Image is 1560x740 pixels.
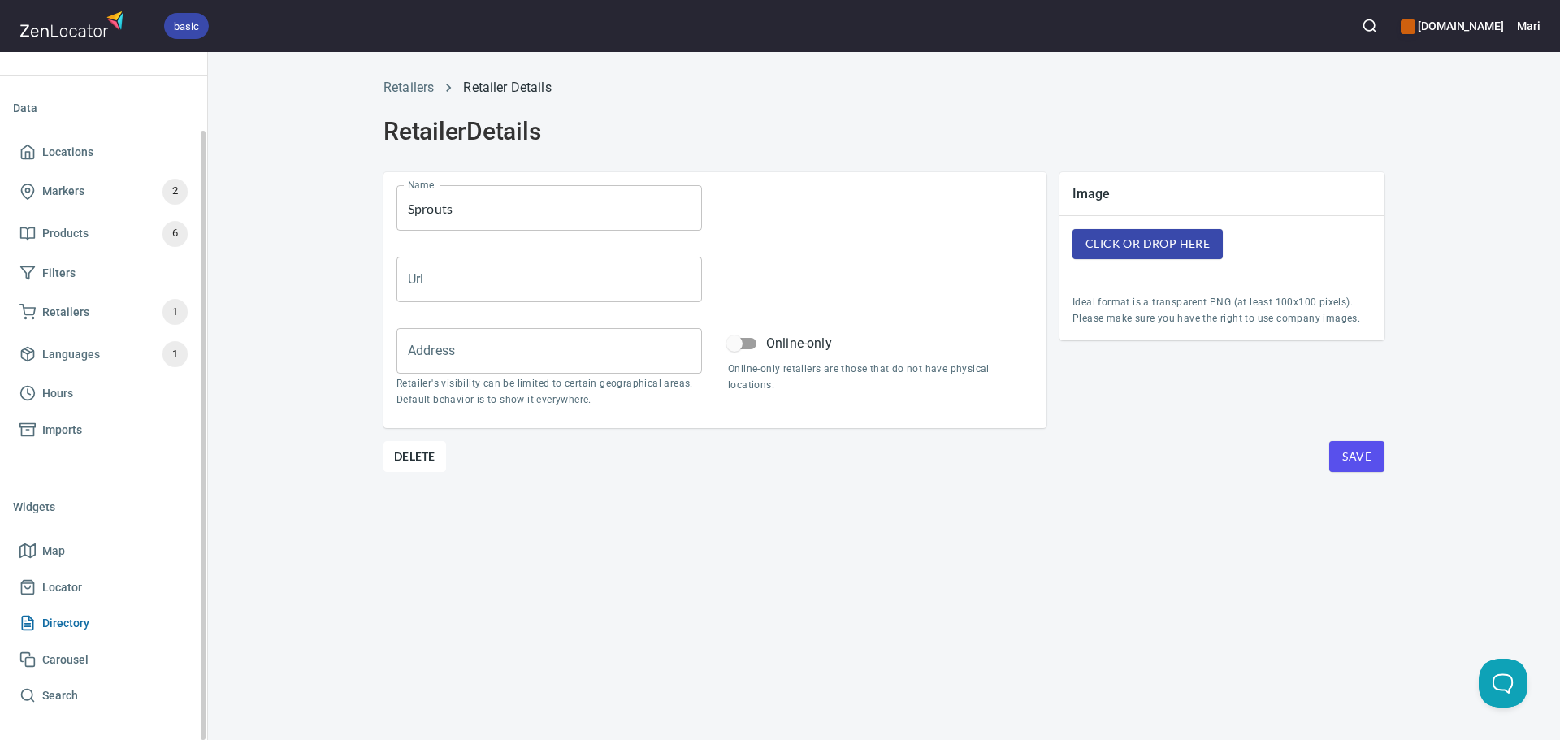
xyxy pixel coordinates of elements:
[13,412,194,448] a: Imports
[19,6,128,41] img: zenlocator
[13,255,194,292] a: Filters
[42,181,84,201] span: Markers
[42,650,89,670] span: Carousel
[383,441,446,472] button: Delete
[13,134,194,171] a: Locations
[1401,19,1415,34] button: color-CE600E
[728,361,1033,394] p: Online-only retailers are those that do not have physical locations.
[42,302,89,322] span: Retailers
[13,89,194,128] li: Data
[13,677,194,714] a: Search
[1479,659,1527,708] iframe: Help Scout Beacon - Open
[42,263,76,283] span: Filters
[1342,447,1371,467] span: Save
[396,376,702,409] p: Retailer's visibility can be limited to certain geographical areas. Default behavior is to show i...
[164,13,209,39] div: basic
[394,447,435,466] span: Delete
[13,291,194,333] a: Retailers1
[42,578,82,598] span: Locator
[162,303,188,322] span: 1
[1401,17,1504,35] h6: [DOMAIN_NAME]
[1352,8,1388,44] button: Search
[1072,185,1371,202] span: Image
[1329,441,1384,472] button: Save
[13,171,194,213] a: Markers2
[1072,295,1371,327] p: Ideal format is a transparent PNG (at least 100x100 pixels). Please make sure you have the right ...
[13,375,194,412] a: Hours
[13,605,194,642] a: Directory
[13,213,194,255] a: Products6
[162,224,188,243] span: 6
[383,78,1384,97] nav: breadcrumb
[13,569,194,606] a: Locator
[766,334,832,353] span: Online-only
[162,182,188,201] span: 2
[463,80,551,95] a: Retailer Details
[42,142,93,162] span: Locations
[13,642,194,678] a: Carousel
[13,533,194,569] a: Map
[42,420,82,440] span: Imports
[1517,17,1540,35] h6: Mari
[42,686,78,706] span: Search
[164,18,209,35] span: basic
[13,487,194,526] li: Widgets
[13,333,194,375] a: Languages1
[383,117,1384,146] h2: Retailer Details
[383,80,434,95] a: Retailers
[1085,234,1210,254] span: Click or Drop here
[1517,8,1540,44] button: Mari
[42,383,73,404] span: Hours
[1072,229,1223,259] button: Click or Drop here
[42,344,100,365] span: Languages
[42,541,65,561] span: Map
[42,613,89,634] span: Directory
[42,223,89,244] span: Products
[162,345,188,364] span: 1
[1401,8,1504,44] div: Manage your apps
